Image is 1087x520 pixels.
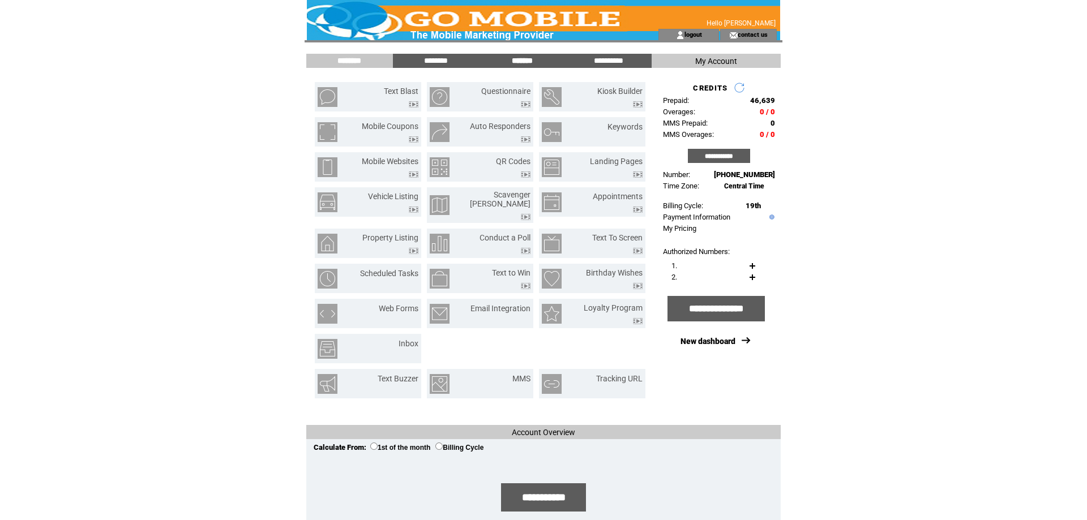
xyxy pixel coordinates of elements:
a: Questionnaire [481,87,530,96]
img: auto-responders.png [430,122,450,142]
img: video.png [633,283,643,289]
span: 0 / 0 [760,108,775,116]
a: Payment Information [663,213,730,221]
input: 1st of the month [370,442,378,450]
a: My Pricing [663,224,696,233]
a: Conduct a Poll [480,233,530,242]
a: Mobile Coupons [362,122,418,131]
a: Text Buzzer [378,374,418,383]
a: Text Blast [384,87,418,96]
img: inbox.png [318,339,337,359]
img: account_icon.gif [676,31,684,40]
img: video.png [633,101,643,108]
img: kiosk-builder.png [542,87,562,107]
span: Authorized Numbers: [663,247,730,256]
a: Text To Screen [592,233,643,242]
img: video.png [409,171,418,178]
img: tracking-url.png [542,374,562,394]
a: MMS [512,374,530,383]
img: questionnaire.png [430,87,450,107]
span: 0 / 0 [760,130,775,139]
img: scavenger-hunt.png [430,195,450,215]
img: landing-pages.png [542,157,562,177]
a: Scheduled Tasks [360,269,418,278]
img: text-buzzer.png [318,374,337,394]
img: video.png [633,248,643,254]
img: video.png [409,207,418,213]
img: text-to-win.png [430,269,450,289]
a: Loyalty Program [584,303,643,312]
img: property-listing.png [318,234,337,253]
img: video.png [409,136,418,143]
span: Overages: [663,108,695,116]
a: Kiosk Builder [597,87,643,96]
input: Billing Cycle [435,442,443,450]
span: Prepaid: [663,96,689,105]
img: email-integration.png [430,304,450,324]
img: mms.png [430,374,450,394]
span: My Account [695,57,737,66]
a: Keywords [607,122,643,131]
img: video.png [409,101,418,108]
label: 1st of the month [370,444,430,452]
img: video.png [521,136,530,143]
a: Property Listing [362,233,418,242]
img: video.png [521,283,530,289]
img: video.png [633,318,643,324]
label: Billing Cycle [435,444,483,452]
img: loyalty-program.png [542,304,562,324]
img: help.gif [767,214,774,220]
a: New dashboard [681,337,735,346]
span: MMS Overages: [663,130,714,139]
a: Text to Win [492,268,530,277]
span: Central Time [724,182,764,190]
a: contact us [738,31,768,38]
img: mobile-coupons.png [318,122,337,142]
span: Account Overview [512,428,575,437]
img: conduct-a-poll.png [430,234,450,253]
img: video.png [521,248,530,254]
img: contact_us_icon.gif [729,31,738,40]
img: video.png [521,101,530,108]
a: QR Codes [496,157,530,166]
span: 0 [771,119,775,127]
img: keywords.png [542,122,562,142]
a: logout [684,31,702,38]
a: Appointments [593,192,643,201]
a: Tracking URL [596,374,643,383]
span: MMS Prepaid: [663,119,708,127]
img: appointments.png [542,192,562,212]
img: mobile-websites.png [318,157,337,177]
img: video.png [521,171,530,178]
img: text-blast.png [318,87,337,107]
a: Web Forms [379,304,418,313]
a: Vehicle Listing [368,192,418,201]
a: Landing Pages [590,157,643,166]
img: birthday-wishes.png [542,269,562,289]
a: Email Integration [470,304,530,313]
img: video.png [521,214,530,220]
img: video.png [409,248,418,254]
img: video.png [633,171,643,178]
a: Inbox [399,339,418,348]
span: 2. [671,273,677,281]
span: 19th [746,201,761,210]
span: 1. [671,261,677,270]
span: 46,639 [750,96,775,105]
a: Scavenger [PERSON_NAME] [470,190,530,208]
span: Hello [PERSON_NAME] [707,19,776,27]
span: Time Zone: [663,182,699,190]
img: qr-codes.png [430,157,450,177]
span: Billing Cycle: [663,201,703,210]
a: Birthday Wishes [586,268,643,277]
img: web-forms.png [318,304,337,324]
a: Auto Responders [470,122,530,131]
a: Mobile Websites [362,157,418,166]
span: Number: [663,170,690,179]
span: [PHONE_NUMBER] [714,170,775,179]
img: video.png [633,207,643,213]
img: vehicle-listing.png [318,192,337,212]
span: CREDITS [693,84,727,92]
img: text-to-screen.png [542,234,562,253]
span: Calculate From: [314,443,366,452]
